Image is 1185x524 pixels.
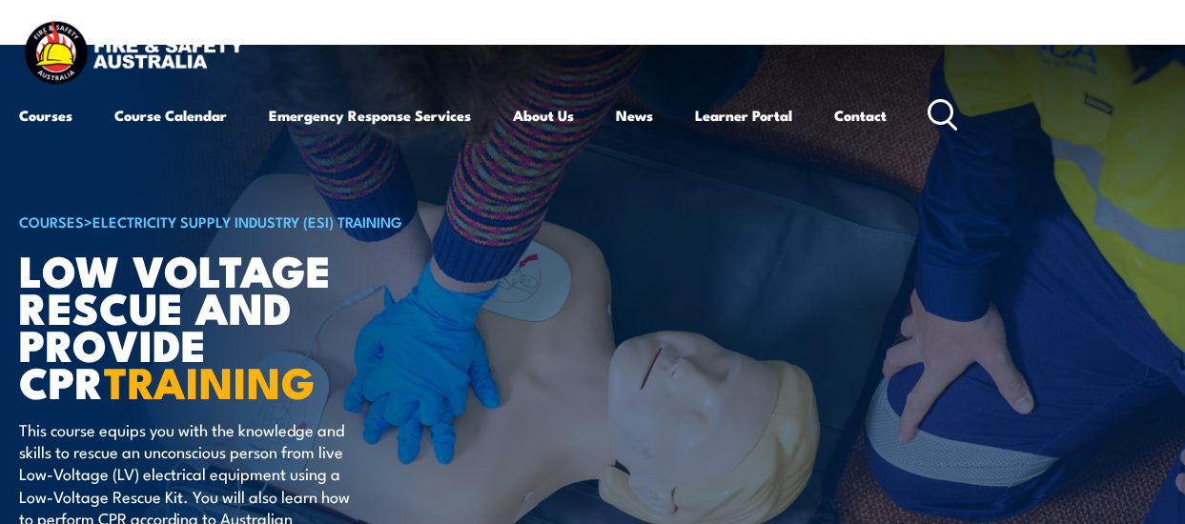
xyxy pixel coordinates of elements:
[513,92,574,138] a: About Us
[104,348,316,413] strong: TRAINING
[19,210,490,232] h6: >
[92,211,402,232] a: Electricity Supply Industry (ESI) Training
[616,92,653,138] a: News
[114,92,227,138] a: Course Calendar
[695,92,792,138] a: Learner Portal
[269,92,471,138] a: Emergency Response Services
[19,251,490,400] h1: Low Voltage Rescue and Provide CPR
[19,211,84,232] a: COURSES
[19,92,72,138] a: Courses
[834,92,887,138] a: Contact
